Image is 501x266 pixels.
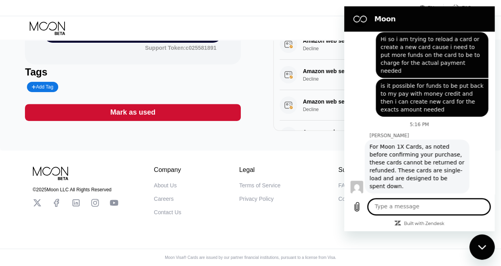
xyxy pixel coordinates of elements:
[239,182,280,189] div: Terms of Service
[239,166,280,174] div: Legal
[338,182,352,189] div: FAQs
[338,196,366,202] div: Contact Us
[154,196,174,202] div: Careers
[444,4,471,12] div: FAQ
[154,166,181,174] div: Company
[154,209,181,215] div: Contact Us
[110,108,155,117] div: Mark as used
[145,45,216,51] div: Support Token: c025581891
[145,45,216,51] div: Support Token:c025581891
[154,182,177,189] div: About Us
[158,255,343,260] div: Moon Visa® Cards are issued by our partner financial institutions, pursuant to a license from Visa.
[462,5,471,11] div: FAQ
[338,166,366,174] div: Support
[344,6,495,231] iframe: Messaging window
[33,187,118,192] div: © 2025 Moon LLC All Rights Reserved
[419,4,444,12] div: EN
[25,104,240,121] div: Mark as used
[469,234,495,260] iframe: Button to launch messaging window, conversation in progress
[27,82,58,92] div: Add Tag
[428,5,434,11] div: EN
[239,196,274,202] div: Privacy Policy
[25,66,240,78] div: Tags
[32,84,53,90] div: Add Tag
